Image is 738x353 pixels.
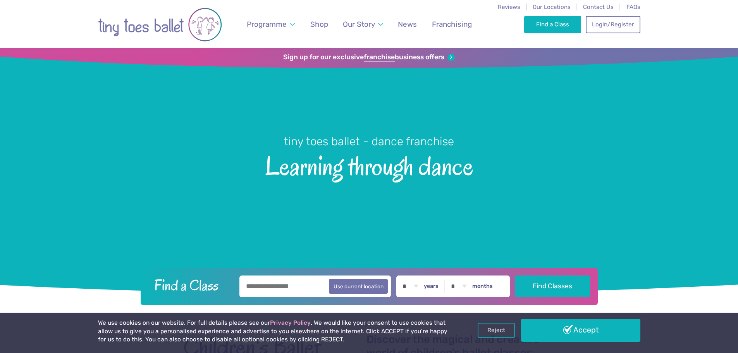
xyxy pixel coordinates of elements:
[424,283,439,290] label: years
[270,319,311,326] a: Privacy Policy
[394,15,421,33] a: News
[243,15,298,33] a: Programme
[432,20,472,29] span: Franchising
[428,15,475,33] a: Franchising
[521,319,640,341] a: Accept
[533,3,571,10] a: Our Locations
[14,149,724,181] span: Learning through dance
[148,276,234,295] h2: Find a Class
[284,135,454,148] small: tiny toes ballet - dance franchise
[283,53,455,62] a: Sign up for our exclusivefranchisebusiness offers
[329,279,388,294] button: Use current location
[310,20,328,29] span: Shop
[586,16,640,33] a: Login/Register
[524,16,581,33] a: Find a Class
[498,3,520,10] a: Reviews
[478,323,515,338] a: Reject
[515,276,590,297] button: Find Classes
[247,20,287,29] span: Programme
[398,20,417,29] span: News
[343,20,375,29] span: Our Story
[339,15,387,33] a: Our Story
[306,15,332,33] a: Shop
[472,283,493,290] label: months
[98,5,222,44] img: tiny toes ballet
[626,3,640,10] a: FAQs
[583,3,614,10] a: Contact Us
[364,53,395,62] strong: franchise
[98,319,451,344] p: We use cookies on our website. For full details please see our . We would like your consent to us...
